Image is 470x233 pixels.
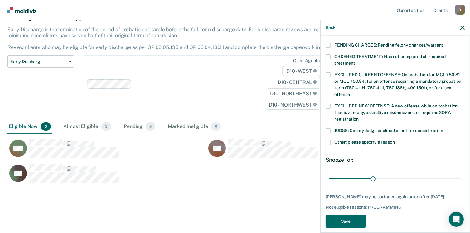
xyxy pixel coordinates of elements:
span: EXCLUDED NEW OFFENSE: A new offense while on probation that is a felony, assaultive misdemeanor, ... [334,103,458,121]
div: Almost Eligible [62,120,113,134]
button: Back [326,25,336,30]
div: CaseloadOpportunityCell-0692483 [206,139,405,164]
span: Other: please specify a reason [334,140,395,145]
span: 3 [101,122,111,131]
div: Clear agents [293,58,320,63]
div: Not eligible reasons: PROGRAMMING [326,205,465,210]
p: Early Discharge is the termination of the period of probation or parole before the full-term disc... [7,27,343,51]
img: Recidiviz [7,7,36,13]
div: Marked Ineligible [167,120,222,134]
span: EXCLUDED CURRENT OFFENSE: On probation for MCL 750.81 or MCL 750.84, for an offense requiring a m... [334,72,461,97]
span: D10 - CENTRAL [274,77,321,87]
div: B [455,5,465,15]
div: Eligible Now [7,120,52,134]
span: Early Discharge [10,59,66,64]
span: D10 - WEST [282,66,321,76]
div: Open Intercom Messenger [449,212,464,227]
button: Profile dropdown button [455,5,465,15]
span: 3 [41,122,51,131]
span: D10 - NORTHEAST [266,88,321,98]
span: ORDERED TREATMENT: Has not completed all required treatment [334,54,446,66]
div: [PERSON_NAME] may be surfaced again on or after [DATE]. [326,194,465,200]
span: PENDING CHARGES: Pending felony charges/warrant [334,42,443,47]
span: D10 - NORTHWEST [265,100,321,110]
div: CaseloadOpportunityCell-0740125 [7,139,206,164]
span: 0 [146,122,155,131]
span: JUDGE: County Judge declined client for consideration [334,128,443,133]
div: Snooze for: [326,156,465,163]
div: CaseloadOpportunityCell-0399945 [7,164,206,189]
div: Pending [123,120,157,134]
span: 0 [211,122,221,131]
button: Save [326,215,366,228]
